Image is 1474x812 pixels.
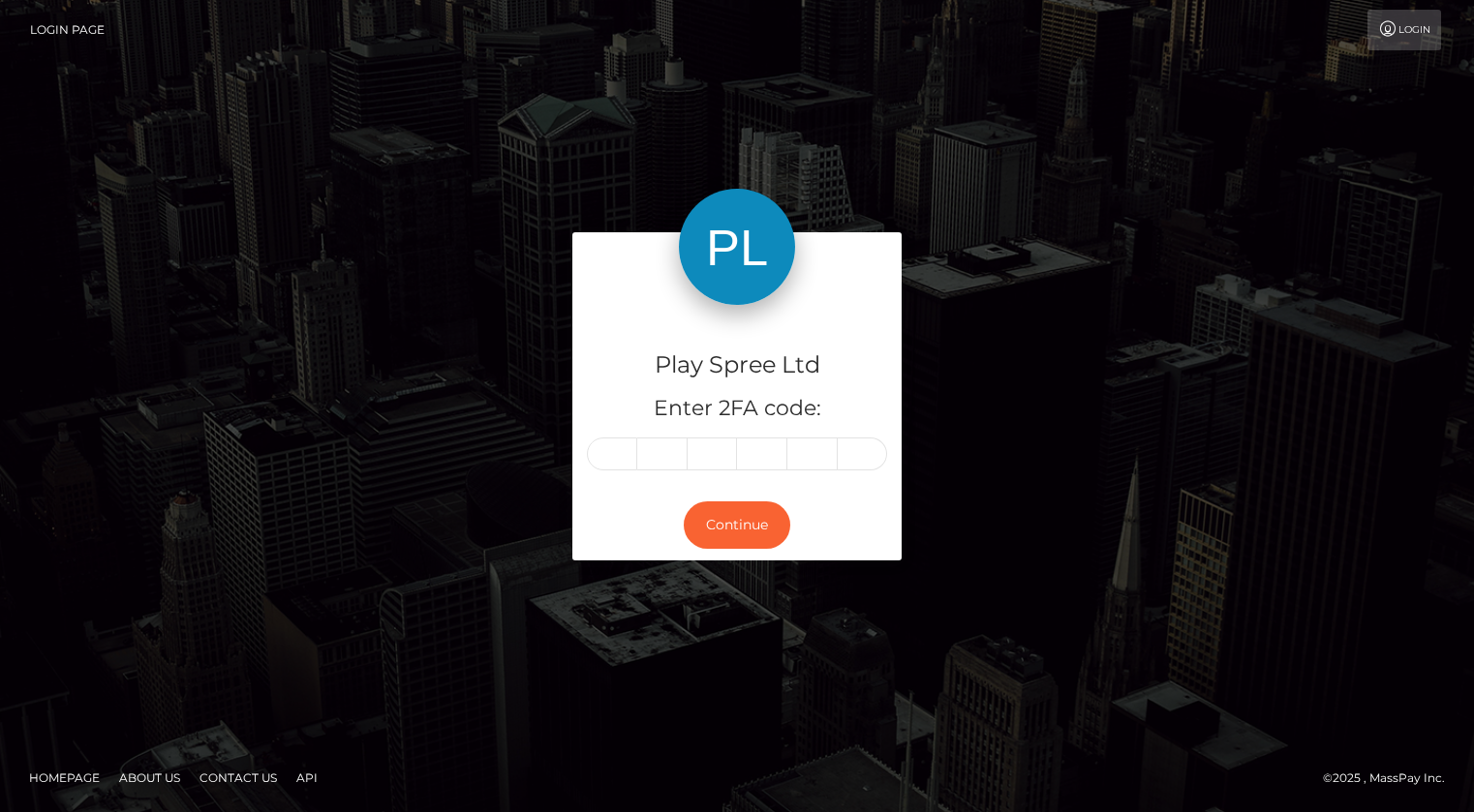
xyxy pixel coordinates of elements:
img: Play Spree Ltd [679,189,795,305]
button: Continue [684,501,790,549]
div: © 2025 , MassPay Inc. [1323,767,1459,789]
a: Login Page [30,10,105,50]
a: Login [1367,10,1441,50]
a: Homepage [21,763,107,793]
h5: Enter 2FA code: [587,394,887,424]
a: About Us [111,763,188,793]
a: Contact Us [192,763,285,793]
h4: Play Spree Ltd [587,348,887,382]
a: API [289,763,325,793]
